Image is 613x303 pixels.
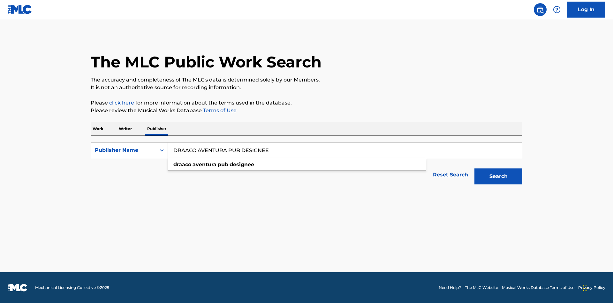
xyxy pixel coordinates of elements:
a: Log In [567,2,605,18]
div: Help [550,3,563,16]
strong: draaco [173,161,191,167]
p: Please review the Musical Works Database [91,107,522,114]
img: help [553,6,561,13]
img: search [536,6,544,13]
strong: pub [218,161,228,167]
a: Terms of Use [202,107,237,113]
div: Drag [583,279,587,298]
div: Publisher Name [95,146,152,154]
a: Privacy Policy [578,285,605,291]
a: The MLC Website [465,285,498,291]
a: Musical Works Database Terms of Use [502,285,574,291]
p: Writer [117,122,134,136]
button: Search [474,168,522,184]
p: Publisher [145,122,168,136]
iframe: Chat Widget [581,272,613,303]
a: Public Search [534,3,547,16]
strong: designee [230,161,254,167]
p: The accuracy and completeness of The MLC's data is determined solely by our Members. [91,76,522,84]
p: Please for more information about the terms used in the database. [91,99,522,107]
p: It is not an authoritative source for recording information. [91,84,522,91]
p: Work [91,122,105,136]
h1: The MLC Public Work Search [91,52,322,72]
img: logo [8,284,27,291]
a: Need Help? [439,285,461,291]
strong: aventura [193,161,216,167]
a: click here [109,100,134,106]
img: MLC Logo [8,5,32,14]
a: Reset Search [430,168,471,182]
form: Search Form [91,142,522,188]
span: Mechanical Licensing Collective © 2025 [35,285,109,291]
